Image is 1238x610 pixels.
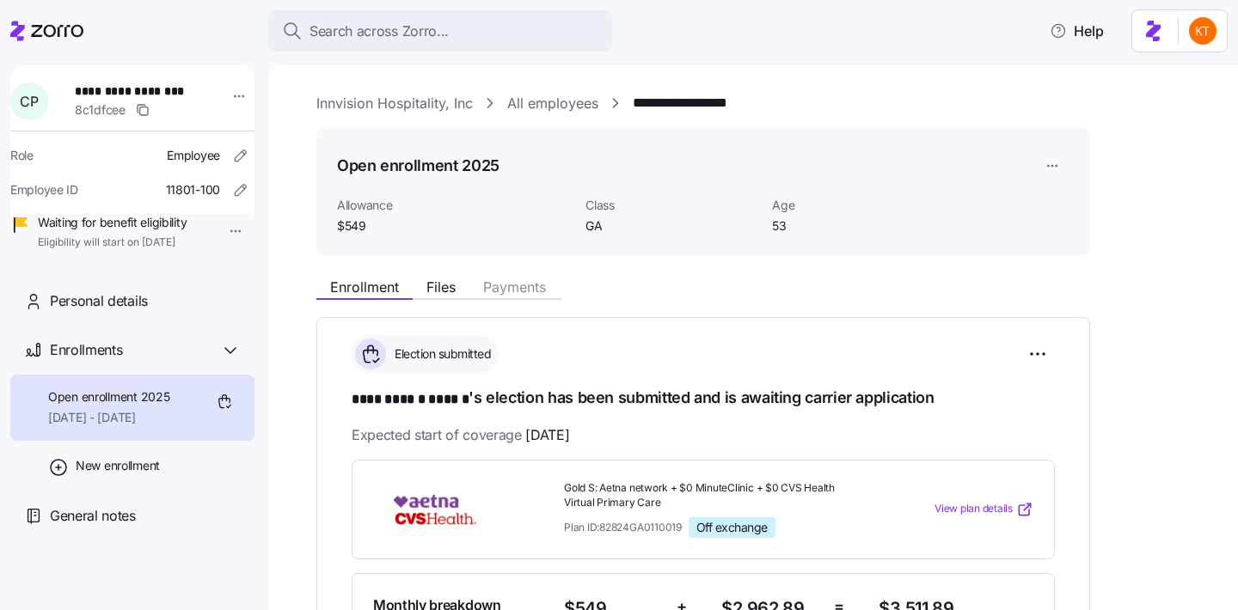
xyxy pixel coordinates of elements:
[696,520,768,535] span: Off exchange
[483,280,546,294] span: Payments
[20,95,38,108] span: C P
[268,10,612,52] button: Search across Zorro...
[337,217,572,235] span: $549
[50,290,148,312] span: Personal details
[337,197,572,214] span: Allowance
[373,490,497,529] img: Aetna CVS Health
[507,93,598,114] a: All employees
[10,147,34,164] span: Role
[166,181,220,198] span: 11801-100
[316,93,473,114] a: Innvision Hospitality, Inc
[167,147,220,164] span: Employee
[935,501,1033,518] a: View plan details
[426,280,456,294] span: Files
[309,21,449,42] span: Search across Zorro...
[1189,17,1217,45] img: aad2ddc74cf02b1998d54877cdc71599
[48,388,169,406] span: Open enrollment 2025
[330,280,399,294] span: Enrollment
[352,424,569,446] span: Expected start of coverage
[38,235,187,250] span: Eligibility will start on [DATE]
[935,501,1013,517] span: View plan details
[10,181,78,198] span: Employee ID
[76,457,160,474] span: New enrollment
[1050,21,1104,41] span: Help
[352,387,1055,411] h1: 's election has been submitted and is awaiting carrier application
[772,217,945,235] span: 53
[585,197,758,214] span: Class
[50,339,122,361] span: Enrollments
[585,217,758,235] span: GA
[75,101,126,119] span: 8c1dfcee
[389,345,491,363] span: Election submitted
[337,155,499,176] h1: Open enrollment 2025
[772,197,945,214] span: Age
[38,214,187,231] span: Waiting for benefit eligibility
[48,409,169,426] span: [DATE] - [DATE]
[50,505,136,527] span: General notes
[564,520,682,534] span: Plan ID: 82824GA0110019
[1036,14,1118,48] button: Help
[564,481,865,510] span: Gold S: Aetna network + $0 MinuteClinic + $0 CVS Health Virtual Primary Care
[525,424,569,446] span: [DATE]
